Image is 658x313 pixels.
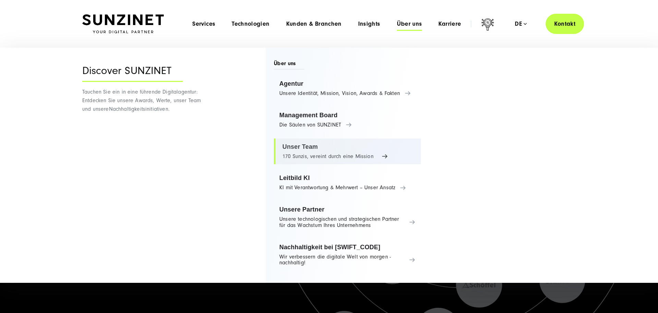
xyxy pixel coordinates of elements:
[192,21,215,27] a: Services
[397,21,422,27] a: Über uns
[274,107,421,133] a: Management Board Die Säulen von SUNZINET
[286,21,342,27] a: Kunden & Branchen
[546,14,584,34] a: Kontakt
[82,89,201,112] span: Tauchen Sie ein in eine führende Digitalagentur: Entdecken Sie unsere Awards, Werte, unser Team u...
[82,65,183,82] div: Discover SUNZINET
[274,201,421,233] a: Unsere Partner Unsere technologischen und strategischen Partner für das Wachstum Ihres Unternehmens
[274,170,421,196] a: Leitbild KI KI mit Verantwortung & Mehrwert – Unser Ansatz
[274,60,304,70] span: Über uns
[274,75,421,101] a: Agentur Unsere Identität, Mission, Vision, Awards & Fakten
[82,14,164,34] img: SUNZINET Full Service Digital Agentur
[515,21,527,27] div: de
[438,21,461,27] a: Karriere
[274,239,421,271] a: Nachhaltigkeit bei [SWIFT_CODE] Wir verbessern die digitale Welt von morgen - nachhaltig!
[358,21,380,27] a: Insights
[274,139,421,165] a: Unser Team 170 Sunzis, vereint durch eine Mission
[82,48,211,283] div: Nachhaltigkeitsinitiativen.
[232,21,269,27] a: Technologien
